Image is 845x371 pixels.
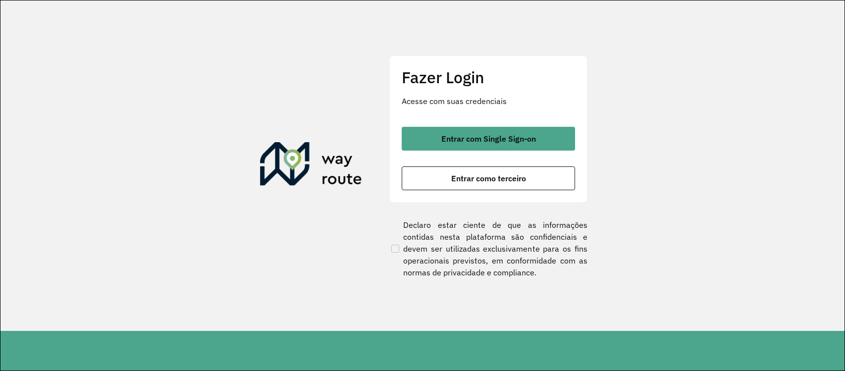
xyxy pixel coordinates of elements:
[402,127,575,151] button: button
[260,142,362,190] img: Roteirizador AmbevTech
[389,219,587,278] label: Declaro estar ciente de que as informações contidas nesta plataforma são confidenciais e devem se...
[402,95,575,107] p: Acesse com suas credenciais
[402,68,575,87] h2: Fazer Login
[402,166,575,190] button: button
[451,174,526,182] span: Entrar como terceiro
[441,135,536,143] span: Entrar com Single Sign-on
